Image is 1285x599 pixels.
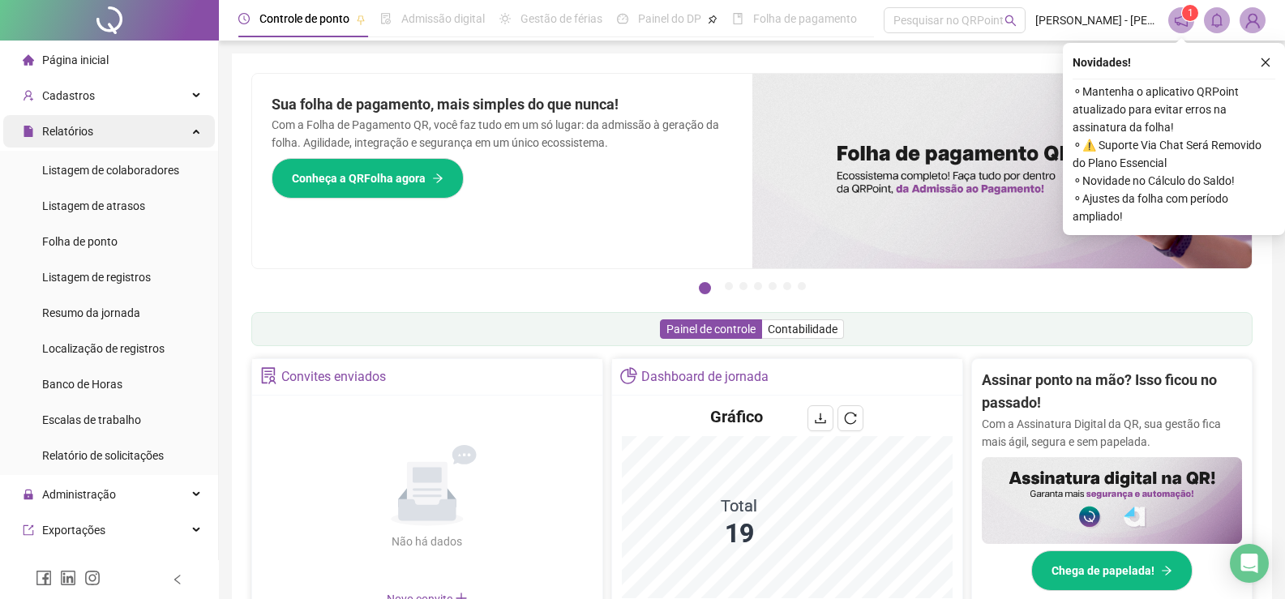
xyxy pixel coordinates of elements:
[272,93,733,116] h2: Sua folha de pagamento, mais simples do que nunca!
[42,342,165,355] span: Localização de registros
[23,524,34,536] span: export
[172,574,183,585] span: left
[259,12,349,25] span: Controle de ponto
[1210,13,1224,28] span: bell
[42,89,95,102] span: Cadastros
[42,271,151,284] span: Listagem de registros
[1035,11,1159,29] span: [PERSON_NAME] - [PERSON_NAME]
[42,164,179,177] span: Listagem de colaboradores
[42,559,102,572] span: Integrações
[42,378,122,391] span: Banco de Horas
[272,116,733,152] p: Com a Folha de Pagamento QR, você faz tudo em um só lugar: da admissão à geração da folha. Agilid...
[1174,13,1189,28] span: notification
[42,53,109,66] span: Página inicial
[23,54,34,66] span: home
[1073,172,1275,190] span: ⚬ Novidade no Cálculo do Saldo!
[42,199,145,212] span: Listagem de atrasos
[1260,57,1271,68] span: close
[666,323,756,336] span: Painel de controle
[353,533,502,550] div: Não há dados
[23,90,34,101] span: user-add
[982,457,1242,544] img: banner%2F02c71560-61a6-44d4-94b9-c8ab97240462.png
[1004,15,1017,27] span: search
[520,12,602,25] span: Gestão de férias
[281,363,386,391] div: Convites enviados
[42,449,164,462] span: Relatório de solicitações
[638,12,701,25] span: Painel do DP
[42,524,105,537] span: Exportações
[238,13,250,24] span: clock-circle
[1240,8,1265,32] img: 85541
[641,363,769,391] div: Dashboard de jornada
[42,306,140,319] span: Resumo da jornada
[814,412,827,425] span: download
[732,13,743,24] span: book
[725,282,733,290] button: 2
[42,125,93,138] span: Relatórios
[708,15,717,24] span: pushpin
[60,570,76,586] span: linkedin
[432,173,443,184] span: arrow-right
[1182,5,1198,21] sup: 1
[710,405,763,428] h4: Gráfico
[23,126,34,137] span: file
[798,282,806,290] button: 7
[1073,190,1275,225] span: ⚬ Ajustes da folha com período ampliado!
[844,412,857,425] span: reload
[768,323,837,336] span: Contabilidade
[380,13,392,24] span: file-done
[401,12,485,25] span: Admissão digital
[982,369,1242,415] h2: Assinar ponto na mão? Isso ficou no passado!
[42,235,118,248] span: Folha de ponto
[982,415,1242,451] p: Com a Assinatura Digital da QR, sua gestão fica mais ágil, segura e sem papelada.
[1052,562,1154,580] span: Chega de papelada!
[753,12,857,25] span: Folha de pagamento
[783,282,791,290] button: 6
[1031,550,1193,591] button: Chega de papelada!
[42,488,116,501] span: Administração
[1230,544,1269,583] div: Open Intercom Messenger
[699,282,711,294] button: 1
[739,282,747,290] button: 3
[1161,565,1172,576] span: arrow-right
[754,282,762,290] button: 4
[1188,7,1193,19] span: 1
[292,169,426,187] span: Conheça a QRFolha agora
[23,489,34,500] span: lock
[356,15,366,24] span: pushpin
[1073,53,1131,71] span: Novidades !
[769,282,777,290] button: 5
[272,158,464,199] button: Conheça a QRFolha agora
[36,570,52,586] span: facebook
[260,367,277,384] span: solution
[1073,83,1275,136] span: ⚬ Mantenha o aplicativo QRPoint atualizado para evitar erros na assinatura da folha!
[42,413,141,426] span: Escalas de trabalho
[499,13,511,24] span: sun
[620,367,637,384] span: pie-chart
[1073,136,1275,172] span: ⚬ ⚠️ Suporte Via Chat Será Removido do Plano Essencial
[617,13,628,24] span: dashboard
[752,74,1253,268] img: banner%2F8d14a306-6205-4263-8e5b-06e9a85ad873.png
[84,570,101,586] span: instagram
